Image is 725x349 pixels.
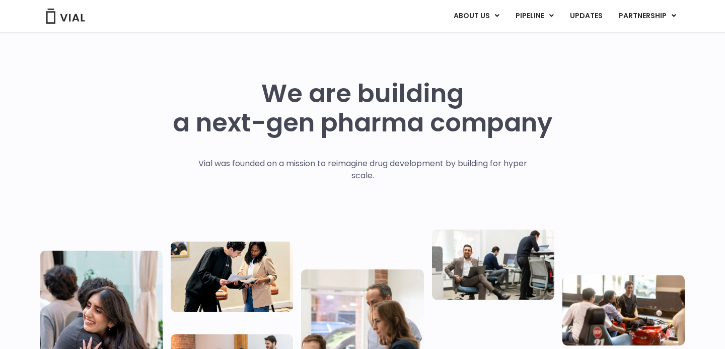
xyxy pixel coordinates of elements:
a: UPDATES [562,8,610,25]
img: Group of people playing whirlyball [562,275,685,345]
img: Three people working in an office [432,229,554,300]
img: Two people looking at a paper talking. [171,241,293,312]
a: PARTNERSHIPMenu Toggle [611,8,684,25]
h1: We are building a next-gen pharma company [173,79,552,137]
a: ABOUT USMenu Toggle [446,8,507,25]
a: PIPELINEMenu Toggle [507,8,561,25]
p: Vial was founded on a mission to reimagine drug development by building for hyper scale. [188,158,538,182]
img: Vial Logo [45,9,86,24]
